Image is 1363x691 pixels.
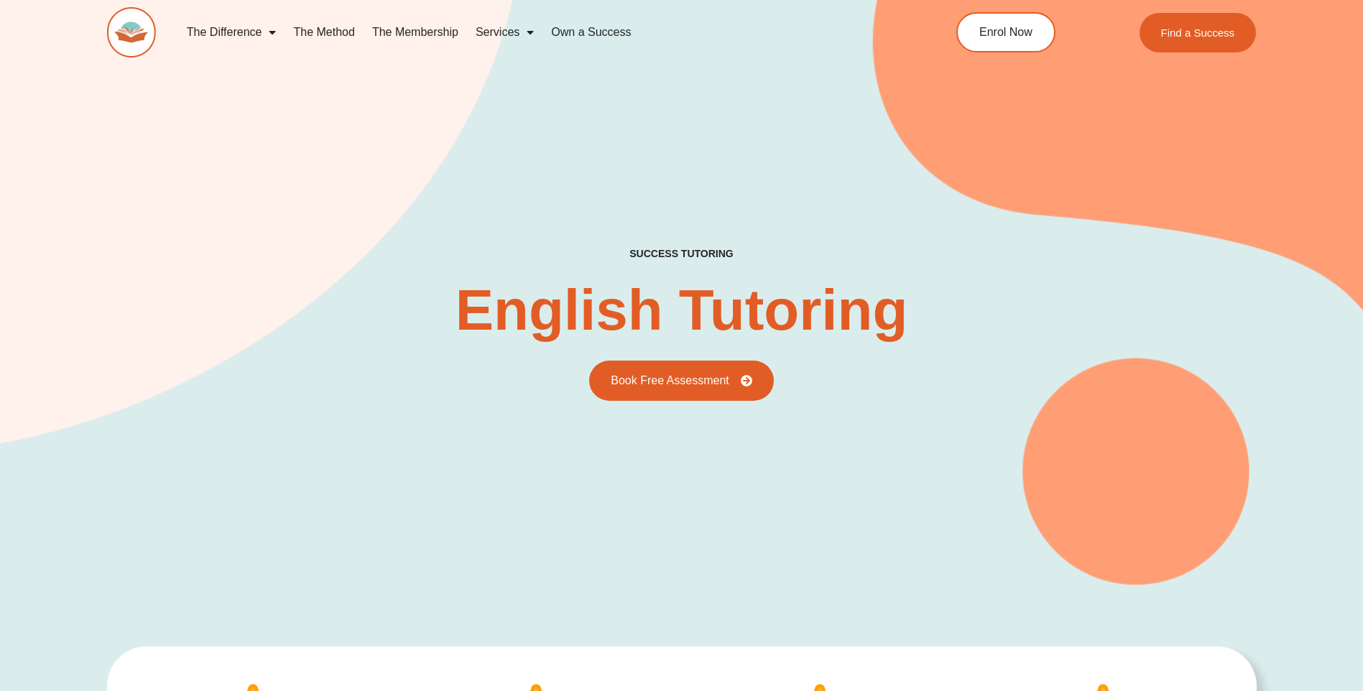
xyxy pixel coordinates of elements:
[1140,13,1257,52] a: Find a Success
[178,16,285,49] a: The Difference
[956,12,1055,52] a: Enrol Now
[629,247,733,260] h2: success tutoring
[285,16,363,49] a: The Method
[589,361,774,401] a: Book Free Assessment
[611,375,729,386] span: Book Free Assessment
[1161,27,1235,38] span: Find a Success
[456,282,908,339] h2: English Tutoring
[542,16,639,49] a: Own a Success
[178,16,891,49] nav: Menu
[364,16,467,49] a: The Membership
[467,16,542,49] a: Services
[979,27,1032,38] span: Enrol Now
